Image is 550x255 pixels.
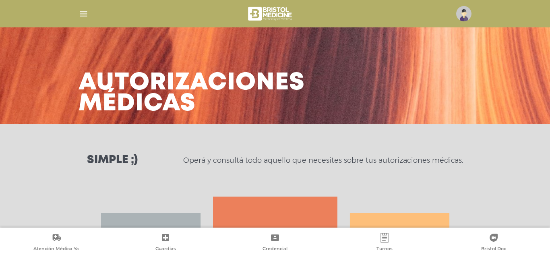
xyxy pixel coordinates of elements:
a: Bristol Doc [439,233,548,253]
span: Bristol Doc [481,246,506,253]
span: Guardias [155,246,176,253]
span: Atención Médica Ya [33,246,79,253]
h3: Autorizaciones médicas [79,73,305,114]
span: Credencial [263,246,287,253]
img: profile-placeholder.svg [456,6,471,21]
h3: Simple ;) [87,155,138,166]
p: Operá y consultá todo aquello que necesites sobre tus autorizaciones médicas. [183,155,463,165]
span: Turnos [376,246,393,253]
img: Cober_menu-lines-white.svg [79,9,89,19]
a: Atención Médica Ya [2,233,111,253]
img: bristol-medicine-blanco.png [247,4,295,23]
a: Credencial [220,233,330,253]
a: Turnos [330,233,439,253]
a: Guardias [111,233,221,253]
